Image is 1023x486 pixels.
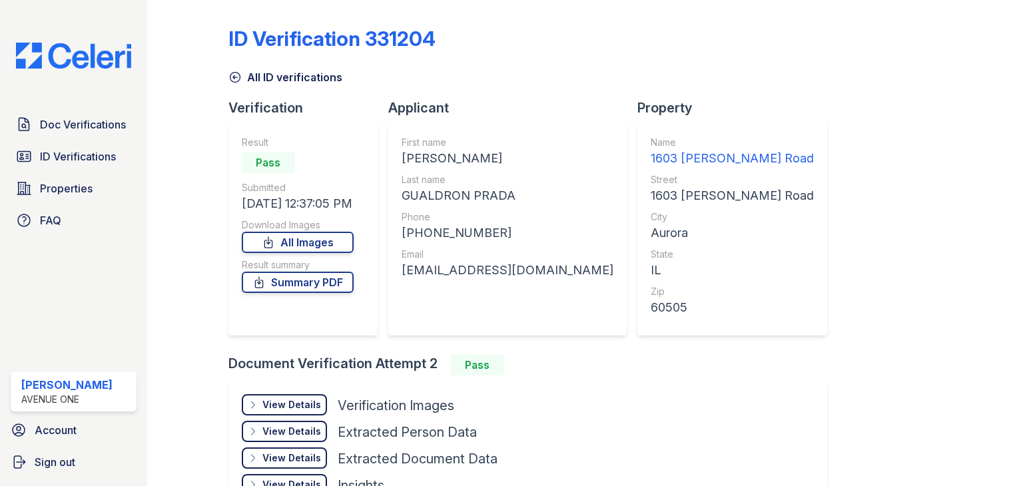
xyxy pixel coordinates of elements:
[21,377,113,393] div: [PERSON_NAME]
[338,423,477,441] div: Extracted Person Data
[651,298,814,317] div: 60505
[5,417,142,443] a: Account
[242,218,354,232] div: Download Images
[40,148,116,164] span: ID Verifications
[262,425,321,438] div: View Details
[402,210,613,224] div: Phone
[338,396,454,415] div: Verification Images
[651,136,814,168] a: Name 1603 [PERSON_NAME] Road
[242,181,354,194] div: Submitted
[228,69,342,85] a: All ID verifications
[11,111,137,138] a: Doc Verifications
[242,272,354,293] a: Summary PDF
[651,186,814,205] div: 1603 [PERSON_NAME] Road
[651,248,814,261] div: State
[40,212,61,228] span: FAQ
[35,422,77,438] span: Account
[651,285,814,298] div: Zip
[228,99,388,117] div: Verification
[21,393,113,406] div: Avenue One
[35,454,75,470] span: Sign out
[637,99,838,117] div: Property
[651,136,814,149] div: Name
[402,136,613,149] div: First name
[228,27,436,51] div: ID Verification 331204
[402,173,613,186] div: Last name
[651,149,814,168] div: 1603 [PERSON_NAME] Road
[402,248,613,261] div: Email
[262,398,321,411] div: View Details
[228,354,838,375] div: Document Verification Attempt 2
[11,143,137,170] a: ID Verifications
[242,232,354,253] a: All Images
[40,117,126,132] span: Doc Verifications
[40,180,93,196] span: Properties
[402,261,613,280] div: [EMAIL_ADDRESS][DOMAIN_NAME]
[451,354,504,375] div: Pass
[242,258,354,272] div: Result summary
[651,210,814,224] div: City
[5,43,142,69] img: CE_Logo_Blue-a8612792a0a2168367f1c8372b55b34899dd931a85d93a1a3d3e32e68fde9ad4.png
[11,175,137,202] a: Properties
[402,149,613,168] div: [PERSON_NAME]
[338,449,498,468] div: Extracted Document Data
[242,152,295,173] div: Pass
[388,99,637,117] div: Applicant
[651,261,814,280] div: IL
[242,136,354,149] div: Result
[651,173,814,186] div: Street
[242,194,354,213] div: [DATE] 12:37:05 PM
[402,186,613,205] div: GUALDRON PRADA
[651,224,814,242] div: Aurora
[11,207,137,234] a: FAQ
[402,224,613,242] div: [PHONE_NUMBER]
[5,449,142,475] a: Sign out
[262,451,321,465] div: View Details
